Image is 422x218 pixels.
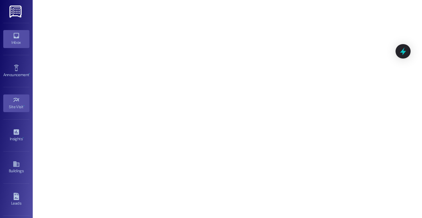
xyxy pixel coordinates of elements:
a: Site Visit • [3,94,29,112]
span: • [29,72,30,76]
a: Inbox [3,30,29,48]
a: Buildings [3,159,29,176]
a: Leads [3,191,29,209]
img: ResiDesk Logo [9,6,23,18]
span: • [23,136,24,140]
a: Insights • [3,126,29,144]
